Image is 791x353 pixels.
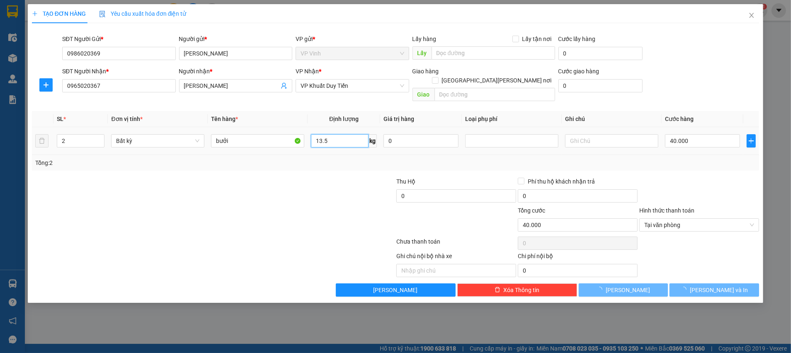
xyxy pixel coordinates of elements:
button: plus [39,78,53,92]
span: close [748,12,755,19]
span: Yêu cầu xuất hóa đơn điện tử [99,10,187,17]
li: [PERSON_NAME], [PERSON_NAME] [78,20,347,31]
span: loading [681,287,690,293]
input: Dọc đường [434,88,555,101]
span: Giá trị hàng [383,116,414,122]
label: Cước giao hàng [558,68,599,75]
div: VP gửi [296,34,409,44]
span: Tại văn phòng [644,219,754,231]
div: Chi phí nội bộ [518,251,638,264]
span: plus [747,138,755,144]
span: Lấy hàng [412,36,437,42]
span: Bất kỳ [116,135,199,147]
label: Cước lấy hàng [558,36,596,42]
button: delete [35,134,49,147]
img: logo.jpg [10,10,52,52]
img: icon [99,11,106,17]
b: GỬI : VP Vinh [10,60,79,74]
span: Tên hàng [211,116,238,122]
span: kg [369,134,377,147]
button: [PERSON_NAME] và In [670,283,759,297]
input: Ghi Chú [565,134,658,147]
div: SĐT Người Gửi [62,34,176,44]
span: VP Khuất Duy Tiến [301,80,404,92]
span: Định lượng [329,116,359,122]
span: Lấy tận nơi [519,34,555,44]
span: VP Vinh [301,47,404,60]
span: SL [57,116,63,122]
span: VP Nhận [296,68,319,75]
span: Thu Hộ [396,178,415,185]
span: Lấy [412,46,432,60]
span: Giao [412,88,434,101]
div: Người gửi [179,34,293,44]
div: Tổng: 2 [35,158,306,167]
span: delete [495,287,500,293]
span: TẠO ĐƠN HÀNG [32,10,86,17]
span: user-add [281,82,287,89]
th: Ghi chú [562,111,662,127]
div: Người nhận [179,67,293,76]
span: Phí thu hộ khách nhận trả [524,177,598,186]
button: deleteXóa Thông tin [457,283,577,297]
button: [PERSON_NAME] [579,283,668,297]
span: plus [40,82,52,88]
span: [GEOGRAPHIC_DATA][PERSON_NAME] nơi [439,76,555,85]
input: Dọc đường [432,46,555,60]
div: Chưa thanh toán [395,237,517,251]
input: 0 [383,134,459,147]
span: plus [32,11,38,17]
li: Hotline: 02386655777, 02462925925, 0944789456 [78,31,347,41]
span: [PERSON_NAME] [374,285,418,295]
div: SĐT Người Nhận [62,67,176,76]
span: [PERSON_NAME] và In [690,285,748,295]
span: Đơn vị tính [111,116,142,122]
input: Cước lấy hàng [558,47,643,60]
button: [PERSON_NAME] [336,283,456,297]
label: Hình thức thanh toán [639,207,694,214]
span: [PERSON_NAME] [606,285,650,295]
span: Xóa Thông tin [504,285,540,295]
button: Close [740,4,763,27]
span: loading [597,287,606,293]
th: Loại phụ phí [462,111,562,127]
input: Nhập ghi chú [396,264,516,277]
button: plus [747,134,756,147]
span: Cước hàng [665,116,694,122]
input: VD: Bàn, Ghế [211,134,304,147]
div: Ghi chú nội bộ nhà xe [396,251,516,264]
span: Tổng cước [518,207,545,214]
input: Cước giao hàng [558,79,643,92]
span: Giao hàng [412,68,439,75]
